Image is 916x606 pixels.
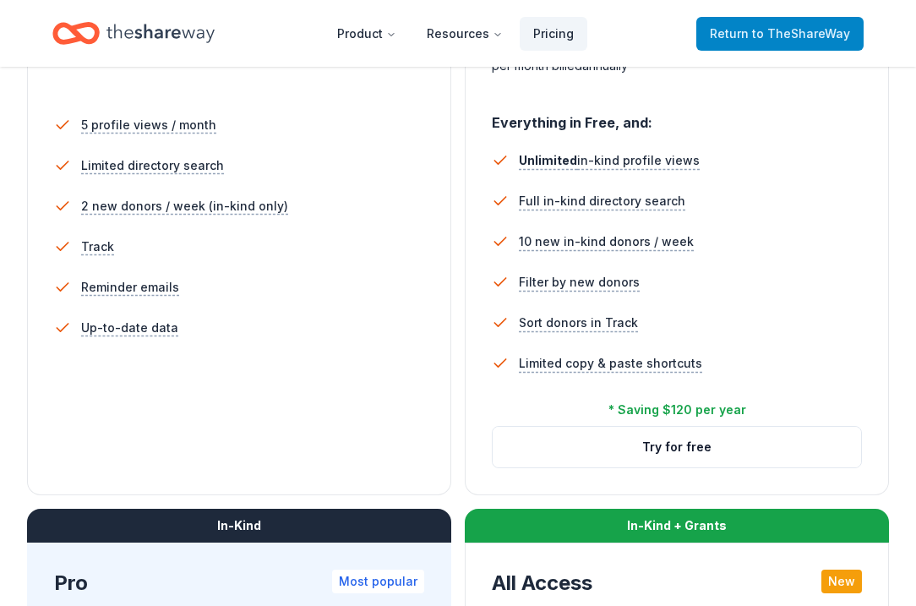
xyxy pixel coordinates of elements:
span: Full in-kind directory search [519,191,685,211]
div: In-Kind [27,509,451,543]
span: Return [710,24,850,44]
div: Everything in Free, and: [492,98,862,134]
a: Home [52,14,215,53]
a: Returnto TheShareWay [696,17,864,51]
div: Most popular [332,570,424,593]
span: Limited copy & paste shortcuts [519,353,702,374]
span: Unlimited [519,153,577,167]
button: Resources [413,17,516,51]
div: In-Kind + Grants [465,509,889,543]
div: All Access [492,570,862,597]
span: Filter by new donors [519,272,640,292]
div: New [821,570,862,593]
span: to TheShareWay [752,26,850,41]
div: Pro [54,570,424,597]
span: Limited directory search [81,156,224,176]
a: Pricing [520,17,587,51]
span: Sort donors in Track [519,313,638,333]
span: Reminder emails [81,277,179,298]
div: * Saving $120 per year [608,400,746,420]
nav: Main [324,14,587,53]
button: Product [324,17,410,51]
span: Up-to-date data [81,318,178,338]
span: in-kind profile views [519,153,700,167]
span: 2 new donors / week (in-kind only) [81,196,288,216]
span: Track [81,237,114,257]
span: 10 new in-kind donors / week [519,232,694,252]
button: Try for free [493,427,861,467]
span: 5 profile views / month [81,115,216,135]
